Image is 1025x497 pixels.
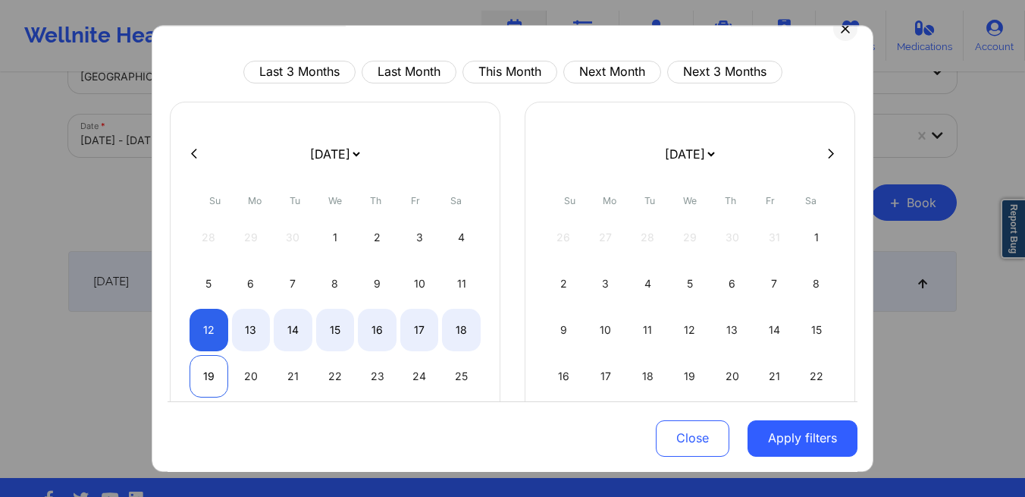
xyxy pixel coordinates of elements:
div: Sat Oct 11 2025 [442,263,481,305]
div: Fri Nov 21 2025 [755,355,794,398]
div: Sat Nov 15 2025 [797,309,835,351]
abbr: Friday [411,195,420,206]
div: Mon Oct 13 2025 [232,309,271,351]
abbr: Thursday [370,195,381,206]
div: Thu Nov 13 2025 [713,309,751,351]
div: Wed Oct 22 2025 [316,355,355,398]
button: This Month [462,61,557,83]
div: Wed Nov 12 2025 [671,309,710,351]
div: Wed Oct 08 2025 [316,263,355,305]
button: Next Month [563,61,661,83]
button: Next 3 Months [667,61,782,83]
div: Fri Oct 03 2025 [400,216,439,259]
div: Sat Nov 08 2025 [797,263,835,305]
abbr: Monday [603,195,616,206]
div: Mon Oct 20 2025 [232,355,271,398]
abbr: Tuesday [644,195,655,206]
abbr: Sunday [209,195,221,206]
div: Sun Nov 16 2025 [544,355,583,398]
div: Fri Nov 07 2025 [755,263,794,305]
abbr: Tuesday [290,195,300,206]
div: Tue Nov 04 2025 [628,263,667,305]
div: Mon Oct 06 2025 [232,263,271,305]
div: Mon Nov 10 2025 [587,309,625,351]
div: Thu Oct 09 2025 [358,263,397,305]
button: Apply filters [748,420,857,456]
abbr: Friday [766,195,775,206]
div: Sat Nov 22 2025 [797,355,835,398]
div: Sun Nov 09 2025 [544,309,583,351]
div: Mon Nov 03 2025 [587,263,625,305]
div: Tue Nov 18 2025 [628,355,667,398]
abbr: Monday [248,195,262,206]
div: Fri Oct 24 2025 [400,355,439,398]
abbr: Wednesday [683,195,697,206]
button: Last 3 Months [243,61,356,83]
div: Sun Oct 05 2025 [190,263,228,305]
div: Tue Oct 14 2025 [274,309,312,351]
div: Sat Oct 04 2025 [442,216,481,259]
div: Thu Oct 23 2025 [358,355,397,398]
div: Sun Nov 02 2025 [544,263,583,305]
abbr: Sunday [564,195,575,206]
div: Fri Oct 17 2025 [400,309,439,351]
div: Tue Oct 21 2025 [274,355,312,398]
div: Wed Nov 05 2025 [671,263,710,305]
div: Mon Nov 17 2025 [587,355,625,398]
abbr: Wednesday [328,195,342,206]
abbr: Thursday [725,195,736,206]
div: Sat Oct 25 2025 [442,355,481,398]
div: Thu Oct 16 2025 [358,309,397,351]
div: Tue Nov 11 2025 [628,309,667,351]
abbr: Saturday [450,195,462,206]
div: Wed Nov 19 2025 [671,355,710,398]
div: Thu Nov 20 2025 [713,355,751,398]
div: Wed Oct 01 2025 [316,216,355,259]
abbr: Saturday [805,195,817,206]
div: Thu Nov 06 2025 [713,263,751,305]
div: Thu Oct 02 2025 [358,216,397,259]
div: Sun Oct 19 2025 [190,355,228,398]
div: Sat Oct 18 2025 [442,309,481,351]
div: Tue Oct 07 2025 [274,263,312,305]
button: Last Month [362,61,456,83]
div: Fri Nov 14 2025 [755,309,794,351]
button: Close [656,420,729,456]
div: Fri Oct 10 2025 [400,263,439,305]
div: Sat Nov 01 2025 [797,216,835,259]
div: Sun Oct 12 2025 [190,309,228,351]
div: Wed Oct 15 2025 [316,309,355,351]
